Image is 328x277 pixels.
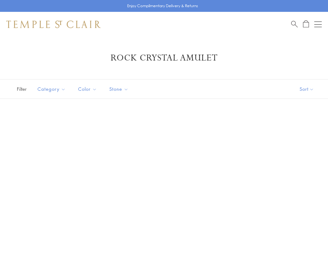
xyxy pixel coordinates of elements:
[303,20,309,28] a: Open Shopping Bag
[6,21,101,28] img: Temple St. Clair
[105,82,133,96] button: Stone
[34,85,70,93] span: Category
[75,85,102,93] span: Color
[106,85,133,93] span: Stone
[73,82,102,96] button: Color
[291,20,298,28] a: Search
[314,21,322,28] button: Open navigation
[127,3,198,9] p: Enjoy Complimentary Delivery & Returns
[286,80,328,99] button: Show sort by
[16,52,312,64] h1: Rock Crystal Amulet
[33,82,70,96] button: Category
